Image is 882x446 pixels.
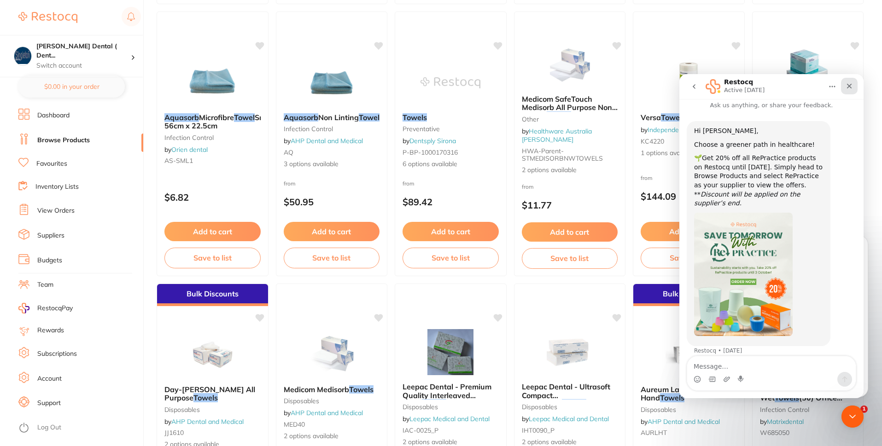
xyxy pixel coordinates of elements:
[37,136,90,145] a: Browse Products
[40,14,164,23] div: Hi [PERSON_NAME],
[164,385,255,402] span: Day-[PERSON_NAME] All Purpose
[641,385,727,402] span: Aureum Large Ultra Slim Hand
[36,61,131,70] p: Switch account
[421,60,480,106] img: Towels
[403,125,499,133] small: preventative
[284,160,380,169] span: 3 options available
[522,426,555,434] span: IHT0090_P
[291,137,363,145] a: AHP Dental and Medical
[284,397,380,405] small: disposables
[760,406,856,413] small: infection control
[171,417,244,426] a: AHP Dental and Medical
[403,248,499,268] button: Save to list
[641,113,661,122] span: Versa
[403,180,415,187] span: from
[633,284,744,306] div: Bulk Discounts
[403,113,427,122] em: Towels
[164,192,261,203] p: $6.82
[36,159,67,168] a: Favourites
[529,415,609,423] a: Leepac Medical and Dental
[40,28,164,37] div: Choose a greener path in healthcare!
[522,382,610,408] span: Leepac Dental - Ultrasoft Compact Interleaved
[284,197,380,207] p: $50.95
[660,393,684,402] em: Towels
[40,78,158,94] i: Discount will be applied on the supplier’s end.
[641,191,737,202] p: $144.09
[403,382,491,408] span: Leepac Dental - Premium Quality Interleaved Hand
[522,127,592,144] a: Healthware Australia [PERSON_NAME]
[403,415,490,423] span: by
[522,222,618,242] button: Add to cart
[302,60,362,106] img: Aquasorb Non Linting Towel
[403,403,499,411] small: disposables
[37,423,61,432] a: Log Out
[284,432,380,441] span: 2 options available
[234,113,255,122] em: Towel
[403,113,499,122] b: Towels
[164,145,208,154] span: by
[302,332,362,378] img: Medicom Medisorb Towels
[522,200,618,210] p: $11.77
[403,222,499,241] button: Add to cart
[767,417,804,426] a: Matrixdental
[164,385,261,402] b: Day-Lee All Purpose Towels
[18,303,73,313] a: RestocqPay
[641,406,737,413] small: disposables
[284,248,380,268] button: Save to list
[40,156,164,164] p: Message from Restocq, sent 5d ago
[522,95,618,112] b: Medicom SafeTouch Medisorb All Purpose Non-Woven Towels
[778,49,838,95] img: Sontara MediClean All Purpose Towels - 100/box
[403,148,458,156] span: P-BP-1000170316
[522,116,618,123] small: other
[164,248,261,268] button: Save to list
[40,41,164,96] div: 🌱Get 20% off all RePractice products on Restocq until [DATE]. Simply head to Browse Products and ...
[284,222,380,241] button: Add to cart
[522,183,534,190] span: from
[641,137,664,145] span: KC4220
[164,113,274,130] span: Small 56cm x 22.5cm
[18,75,125,98] button: $0.00 in your order
[841,405,864,428] iframe: Intercom live chat
[18,421,140,435] button: Log Out
[860,405,868,413] span: 1
[422,399,446,408] em: Towels
[522,415,609,423] span: by
[760,417,804,426] span: by
[403,137,456,145] span: by
[659,332,718,378] img: Aureum Large Ultra Slim Hand Towels
[359,113,380,122] em: Towel
[164,406,261,413] small: disposables
[409,415,490,423] a: Leepac Medical and Dental
[157,284,268,306] div: Bulk Discounts
[284,113,380,122] b: Aquasorb Non Linting Towel
[164,113,261,130] b: Aquasorb Microfibre Towel Small 56cm x 22.5cm
[164,429,184,437] span: JJ1610
[403,382,499,400] b: Leepac Dental - Premium Quality Interleaved Hand Towels - High Quality Dental Product
[760,429,789,437] span: W685050
[641,174,653,181] span: from
[540,41,600,87] img: Medicom SafeTouch Medisorb All Purpose Non-Woven Towels
[14,47,31,64] img: Singleton Dental ( DentalTown 8 Pty Ltd)
[641,222,737,241] button: Add to cart
[35,182,79,191] a: Inventory Lists
[37,256,62,265] a: Budgets
[37,304,73,313] span: RestocqPay
[37,111,70,120] a: Dashboard
[522,94,618,121] span: Medicom SafeTouch Medisorb All Purpose Non-Woven
[284,420,305,429] span: MED40
[14,8,170,170] div: message notification from Restocq, 5d ago. Hi Samantha, Choose a greener path in healthcare! 🌱Get...
[562,399,586,408] em: Towels
[349,385,374,394] em: Towels
[318,113,359,122] span: Non Linting
[37,374,62,383] a: Account
[40,14,164,152] div: Message content
[403,426,438,434] span: IAC-0025_P
[284,385,349,394] span: Medicom Medisorb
